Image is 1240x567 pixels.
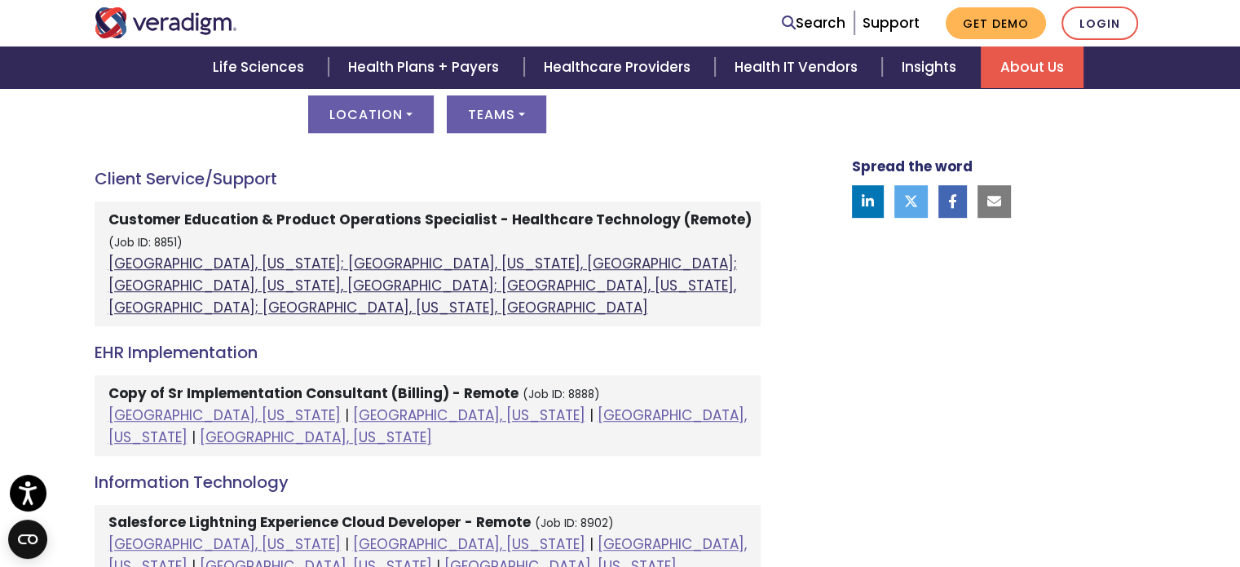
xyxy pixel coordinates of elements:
[193,47,329,88] a: Life Sciences
[447,95,546,133] button: Teams
[108,405,341,425] a: [GEOGRAPHIC_DATA], [US_STATE]
[535,516,614,531] small: (Job ID: 8902)
[589,534,594,554] span: |
[981,47,1083,88] a: About Us
[192,427,196,447] span: |
[524,47,715,88] a: Healthcare Providers
[95,343,761,362] h4: EHR Implementation
[108,534,341,554] a: [GEOGRAPHIC_DATA], [US_STATE]
[108,210,752,229] strong: Customer Education & Product Operations Specialist - Healthcare Technology (Remote)
[329,47,523,88] a: Health Plans + Payers
[8,520,47,559] button: Open CMP widget
[95,472,761,492] h4: Information Technology
[715,47,882,88] a: Health IT Vendors
[108,254,737,317] a: [GEOGRAPHIC_DATA], [US_STATE]; [GEOGRAPHIC_DATA], [US_STATE], [GEOGRAPHIC_DATA]; [GEOGRAPHIC_DATA...
[108,512,531,532] strong: Salesforce Lightning Experience Cloud Developer - Remote
[95,7,237,38] img: Veradigm logo
[1061,7,1138,40] a: Login
[108,405,747,447] a: [GEOGRAPHIC_DATA], [US_STATE]
[523,387,600,402] small: (Job ID: 8888)
[782,12,845,34] a: Search
[946,7,1046,39] a: Get Demo
[200,427,432,447] a: [GEOGRAPHIC_DATA], [US_STATE]
[95,169,761,188] h4: Client Service/Support
[353,534,585,554] a: [GEOGRAPHIC_DATA], [US_STATE]
[852,157,973,176] strong: Spread the word
[589,405,594,425] span: |
[345,405,349,425] span: |
[345,534,349,554] span: |
[882,47,981,88] a: Insights
[108,383,519,403] strong: Copy of Sr Implementation Consultant (Billing) - Remote
[108,235,183,250] small: (Job ID: 8851)
[863,13,920,33] a: Support
[353,405,585,425] a: [GEOGRAPHIC_DATA], [US_STATE]
[308,95,434,133] button: Location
